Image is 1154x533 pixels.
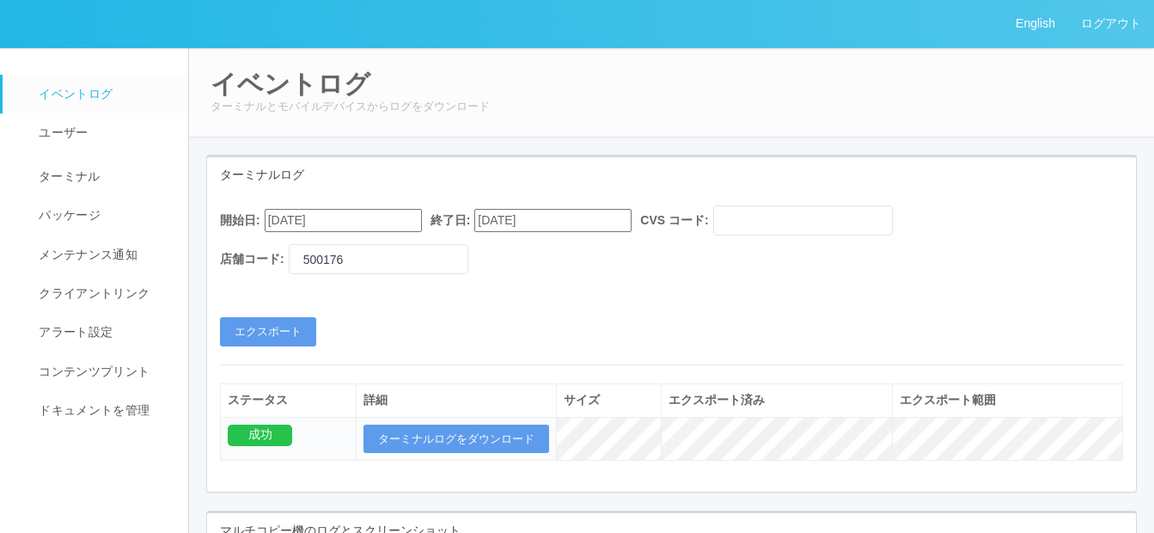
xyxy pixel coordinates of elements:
span: メンテナンス通知 [34,248,137,261]
a: ターミナル [3,153,204,196]
button: エクスポート [220,317,316,346]
p: ターミナルとモバイルデバイスからログをダウンロード [211,98,1133,115]
div: 詳細 [363,391,549,409]
div: ターミナルログ [207,157,1136,193]
h2: イベントログ [211,70,1133,98]
label: CVS コード: [640,211,708,230]
span: パッケージ [34,208,101,222]
div: エクスポート済み [669,391,884,409]
div: サイズ [564,391,655,409]
div: 成功 [228,425,292,446]
label: 終了日: [430,211,471,230]
span: ユーザー [34,126,88,139]
a: メンテナンス通知 [3,236,204,274]
span: クライアントリンク [34,286,150,300]
a: ユーザー [3,113,204,152]
span: ドキュメントを管理 [34,403,150,417]
a: アラート設定 [3,313,204,352]
a: クライアントリンク [3,274,204,313]
label: 開始日: [220,211,260,230]
label: 店舗コード: [220,250,284,268]
div: エクスポート範囲 [900,391,1115,409]
a: コンテンツプリント [3,352,204,391]
button: ターミナルログをダウンロード [363,425,549,454]
a: ドキュメントを管理 [3,391,204,430]
span: イベントログ [34,87,113,101]
a: イベントログ [3,75,204,113]
span: アラート設定 [34,325,113,339]
div: ステータス [228,391,349,409]
span: ターミナル [34,169,101,183]
a: パッケージ [3,196,204,235]
span: コンテンツプリント [34,365,150,378]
